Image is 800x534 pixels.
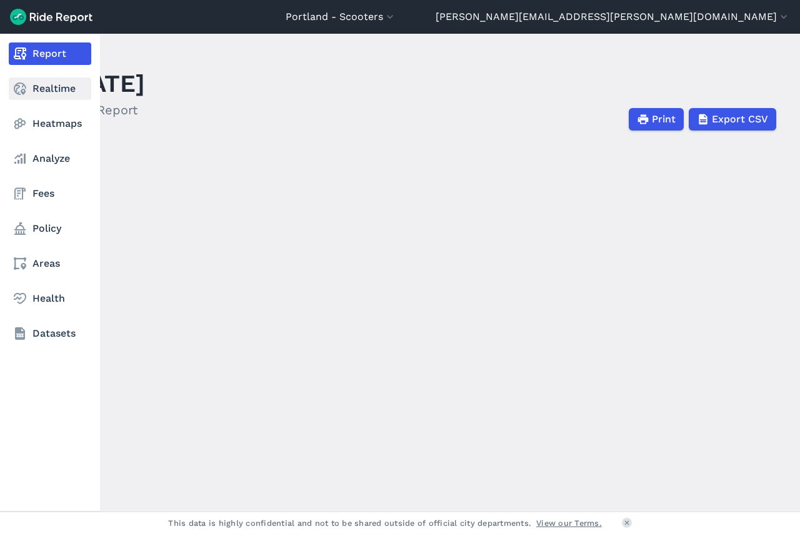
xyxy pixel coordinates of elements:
[64,101,145,119] h2: Daily Report
[689,108,776,131] button: Export CSV
[9,217,91,240] a: Policy
[629,108,684,131] button: Print
[436,9,790,24] button: [PERSON_NAME][EMAIL_ADDRESS][PERSON_NAME][DOMAIN_NAME]
[10,9,92,25] img: Ride Report
[712,112,768,127] span: Export CSV
[652,112,676,127] span: Print
[9,77,91,100] a: Realtime
[286,9,396,24] button: Portland - Scooters
[9,112,91,135] a: Heatmaps
[9,147,91,170] a: Analyze
[536,517,602,529] a: View our Terms.
[9,287,91,310] a: Health
[9,42,91,65] a: Report
[64,66,145,101] h1: [DATE]
[9,252,91,275] a: Areas
[9,322,91,345] a: Datasets
[9,182,91,205] a: Fees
